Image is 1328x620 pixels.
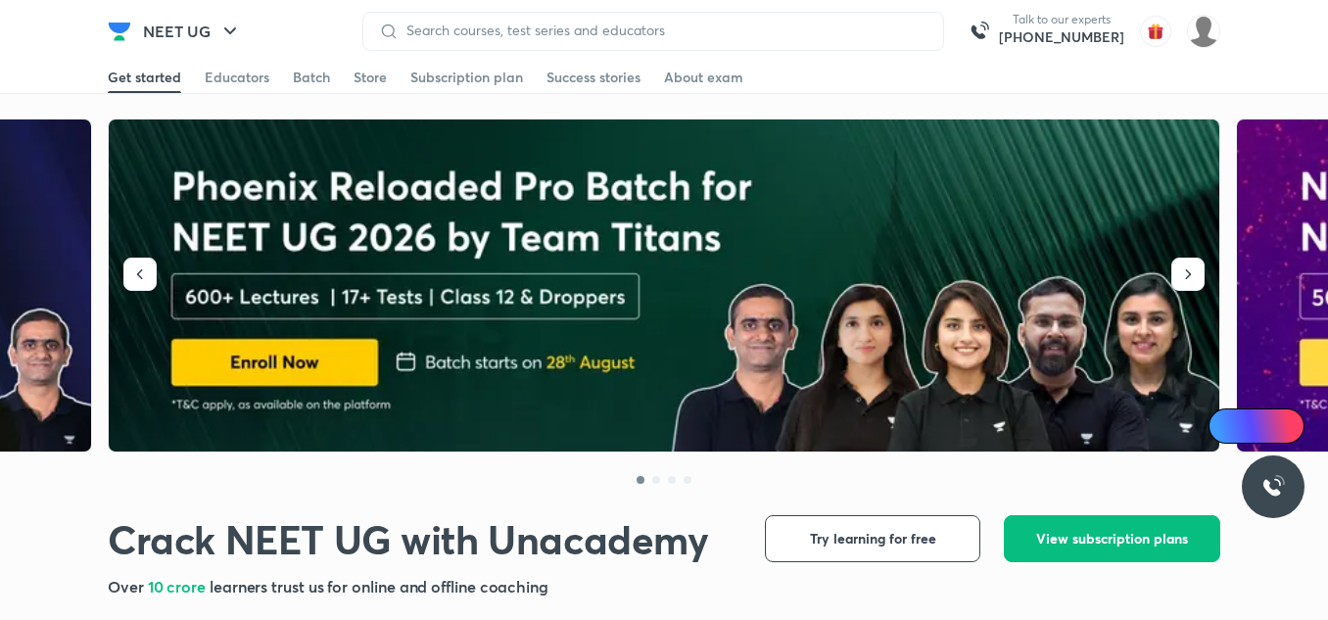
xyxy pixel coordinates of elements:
span: Ai Doubts [1241,418,1293,434]
input: Search courses, test series and educators [399,23,927,38]
img: avatar [1140,16,1171,47]
p: Talk to our experts [999,12,1124,27]
a: Store [354,62,387,93]
button: View subscription plans [1004,515,1220,562]
a: Get started [108,62,181,93]
img: Maria Nathania [1187,15,1220,48]
span: Over [108,576,148,596]
img: ttu [1261,475,1285,499]
a: Educators [205,62,269,93]
a: Batch [293,62,330,93]
div: Get started [108,68,181,87]
div: About exam [664,68,743,87]
button: NEET UG [131,12,254,51]
span: learners trust us for online and offline coaching [210,576,548,596]
div: Subscription plan [410,68,523,87]
div: Educators [205,68,269,87]
img: call-us [960,12,999,51]
div: Success stories [546,68,640,87]
img: Company Logo [108,20,131,43]
button: Try learning for free [765,515,980,562]
span: View subscription plans [1036,529,1188,548]
a: Subscription plan [410,62,523,93]
a: Success stories [546,62,640,93]
div: Store [354,68,387,87]
div: Batch [293,68,330,87]
span: Try learning for free [810,529,936,548]
a: Ai Doubts [1209,408,1304,444]
a: About exam [664,62,743,93]
img: Icon [1220,418,1236,434]
h1: Crack NEET UG with Unacademy [108,515,709,563]
span: 10 crore [148,576,210,596]
a: [PHONE_NUMBER] [999,27,1124,47]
